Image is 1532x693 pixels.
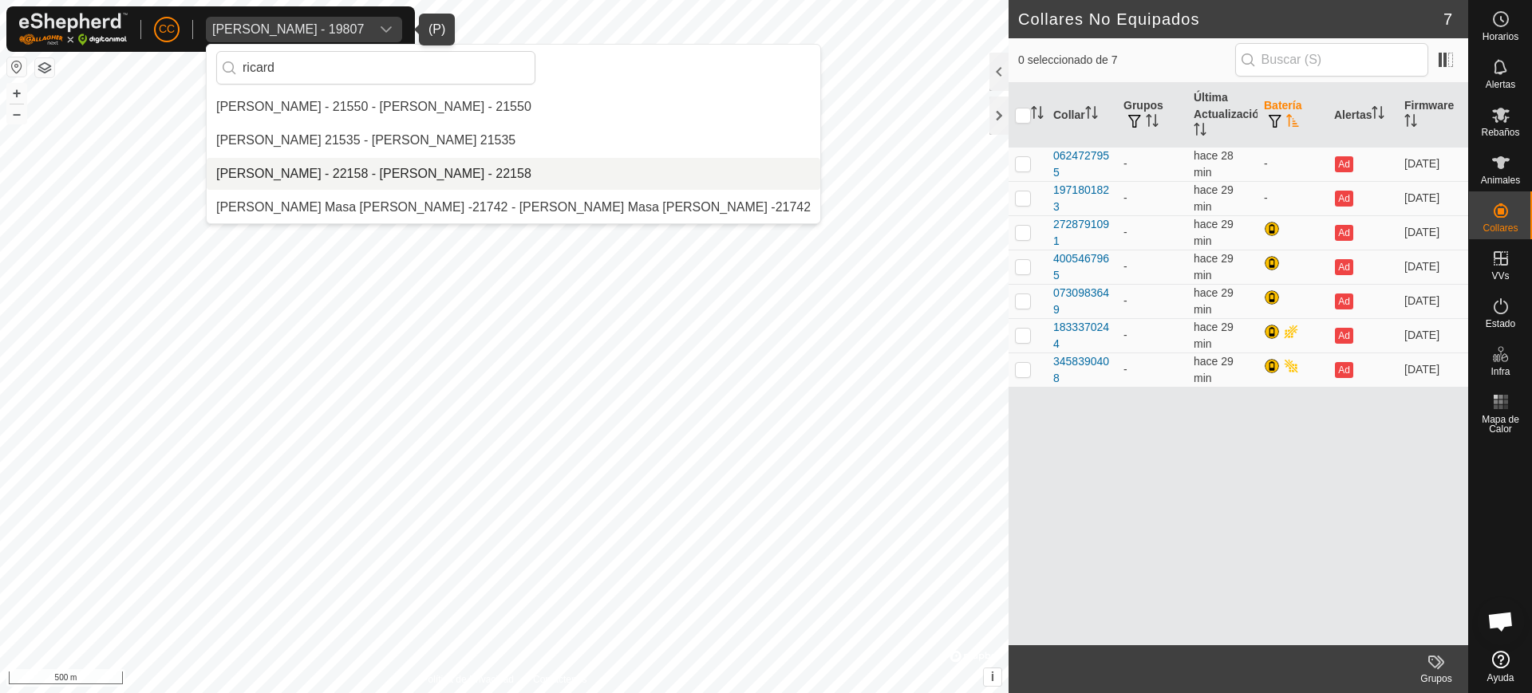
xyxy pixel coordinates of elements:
[1117,83,1187,148] th: Grupos
[1194,321,1234,350] span: 8 oct 2025, 8:01
[1053,319,1111,352] div: 1833370244
[159,21,175,37] span: CC
[1335,259,1352,275] button: Ad
[1398,83,1468,148] th: Firmware
[1117,250,1187,284] td: -
[1053,148,1111,181] div: 0624727955
[1018,52,1235,69] span: 0 seleccionado de 7
[1328,83,1398,148] th: Alertas
[1483,223,1518,233] span: Collares
[1258,147,1328,181] td: -
[1194,218,1234,247] span: 8 oct 2025, 8:01
[1117,352,1187,387] td: -
[1491,271,1509,281] span: VVs
[35,58,54,77] button: Capas del Mapa
[207,158,820,190] li: Ricardo Castro Marin - 22158
[1398,284,1468,318] td: [DATE]
[1053,216,1111,250] div: 2728791091
[1491,367,1510,376] span: Infra
[1335,191,1352,207] button: Ad
[984,668,1001,686] button: i
[212,23,364,36] div: [PERSON_NAME] - 19807
[1117,318,1187,352] td: -
[1404,671,1468,686] div: Grupos
[19,13,128,45] img: Logo Gallagher
[422,672,514,687] a: Política de Privacidad
[1258,83,1328,148] th: Batería
[1031,108,1044,121] p-sorticon: Activar para ordenar
[7,57,26,77] button: Restablecer Mapa
[1194,252,1234,282] span: 8 oct 2025, 8:01
[1335,156,1352,172] button: Ad
[7,84,26,103] button: +
[1335,328,1352,344] button: Ad
[1018,10,1443,29] h2: Collares No Equipados
[1117,181,1187,215] td: -
[216,51,535,85] input: Buscar por región, país, empresa o propiedad
[1372,108,1384,121] p-sorticon: Activar para ordenar
[1335,225,1352,241] button: Ad
[1481,175,1520,185] span: Animales
[1117,284,1187,318] td: -
[1194,355,1234,384] span: 8 oct 2025, 8:01
[1486,319,1515,329] span: Estado
[1194,125,1206,138] p-sorticon: Activar para ordenar
[1398,250,1468,284] td: [DATE]
[1117,215,1187,250] td: -
[7,104,26,124] button: –
[1187,83,1258,148] th: Última Actualización
[207,91,820,223] ul: Option List
[991,670,994,683] span: i
[1194,183,1234,213] span: 8 oct 2025, 8:01
[1335,293,1352,309] button: Ad
[1473,415,1528,434] span: Mapa de Calor
[370,17,402,42] div: dropdown trigger
[1398,318,1468,352] td: [DATE]
[1398,352,1468,387] td: [DATE]
[1194,149,1234,179] span: 8 oct 2025, 8:01
[1258,181,1328,215] td: -
[1053,250,1111,284] div: 4005467965
[216,97,531,116] div: [PERSON_NAME] - 21550 - [PERSON_NAME] - 21550
[1085,108,1098,121] p-sorticon: Activar para ordenar
[1486,80,1515,89] span: Alertas
[207,91,820,123] li: Ricardo Ara Usieto - 21550
[206,17,370,42] span: Julen Palacios Aznar - 19807
[216,164,531,183] div: [PERSON_NAME] - 22158 - [PERSON_NAME] - 22158
[1194,286,1234,316] span: 8 oct 2025, 8:01
[1053,182,1111,215] div: 1971801823
[207,124,820,156] li: Ricardo Arribas Blanco 21535
[1477,597,1525,645] div: Chat abierto
[1404,116,1417,129] p-sorticon: Activar para ordenar
[1047,83,1117,148] th: Collar
[1398,181,1468,215] td: [DATE]
[1398,215,1468,250] td: [DATE]
[207,191,820,223] li: Ricardo Masa Perez -21742
[533,672,586,687] a: Contáctenos
[1487,673,1514,683] span: Ayuda
[1235,43,1428,77] input: Buscar (S)
[1398,147,1468,181] td: [DATE]
[1481,128,1519,137] span: Rebaños
[1117,147,1187,181] td: -
[1483,32,1518,41] span: Horarios
[1286,116,1299,129] p-sorticon: Activar para ordenar
[1335,362,1352,378] button: Ad
[216,131,515,150] div: [PERSON_NAME] 21535 - [PERSON_NAME] 21535
[216,198,811,217] div: [PERSON_NAME] Masa [PERSON_NAME] -21742 - [PERSON_NAME] Masa [PERSON_NAME] -21742
[1053,285,1111,318] div: 0730983649
[1469,644,1532,689] a: Ayuda
[1053,353,1111,387] div: 3458390408
[1443,7,1452,31] span: 7
[1146,116,1159,129] p-sorticon: Activar para ordenar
